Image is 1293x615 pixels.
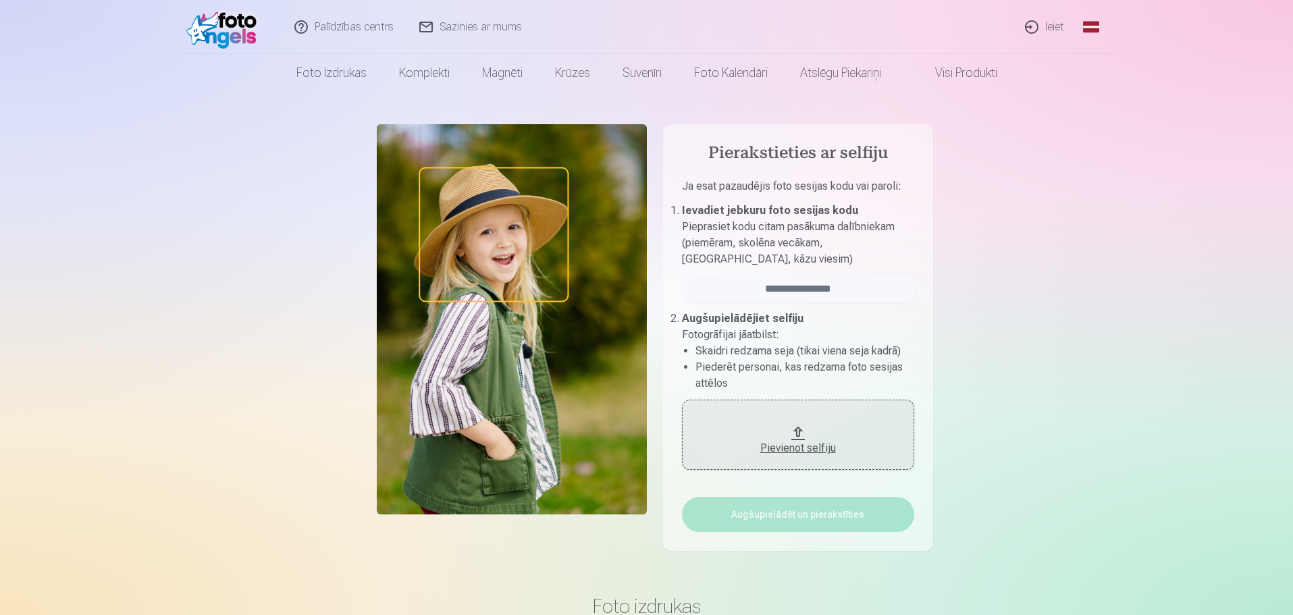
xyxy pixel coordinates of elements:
[695,440,901,456] div: Pievienot selfiju
[695,359,914,392] li: Piederēt personai, kas redzama foto sesijas attēlos
[606,54,678,92] a: Suvenīri
[784,54,897,92] a: Atslēgu piekariņi
[897,54,1013,92] a: Visi produkti
[682,219,914,267] p: Pieprasiet kodu citam pasākuma dalībniekam (piemēram, skolēna vecākam, [GEOGRAPHIC_DATA], kāzu vi...
[539,54,606,92] a: Krūzes
[682,497,914,532] button: Augšupielādēt un pierakstīties
[682,400,914,470] button: Pievienot selfiju
[682,204,858,217] b: Ievadiet jebkuru foto sesijas kodu
[682,312,803,325] b: Augšupielādējiet selfiju
[678,54,784,92] a: Foto kalendāri
[682,143,914,165] h4: Pierakstieties ar selfiju
[466,54,539,92] a: Magnēti
[280,54,383,92] a: Foto izdrukas
[186,5,264,49] img: /fa1
[682,178,914,203] p: Ja esat pazaudējis foto sesijas kodu vai paroli :
[383,54,466,92] a: Komplekti
[682,327,914,343] p: Fotogrāfijai jāatbilst :
[695,343,914,359] li: Skaidri redzama seja (tikai viena seja kadrā)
